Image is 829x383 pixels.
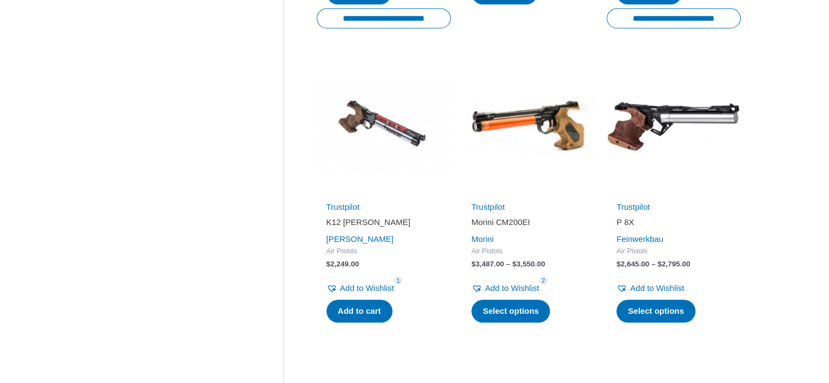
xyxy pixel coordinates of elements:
a: Add to Wishlist [616,281,684,296]
a: Add to Wishlist [326,281,394,296]
img: CM200EI [462,59,596,193]
span: Air Pistols [616,247,731,256]
a: Morini [471,234,494,244]
span: $ [616,260,621,268]
span: $ [326,260,331,268]
span: $ [471,260,476,268]
a: K12 [PERSON_NAME] [326,217,441,232]
span: $ [512,260,517,268]
span: 2 [539,276,548,284]
bdi: 3,550.00 [512,260,545,268]
bdi: 2,645.00 [616,260,649,268]
img: K12 Pardini [317,59,451,193]
span: Add to Wishlist [340,283,394,293]
h2: K12 [PERSON_NAME] [326,217,441,228]
span: $ [657,260,662,268]
bdi: 2,795.00 [657,260,690,268]
span: Air Pistols [326,247,441,256]
a: Trustpilot [616,202,650,211]
h2: P 8X [616,217,731,228]
h2: Morini CM200EI [471,217,586,228]
img: P 8X [607,59,741,193]
bdi: 2,249.00 [326,260,359,268]
a: [PERSON_NAME] [326,234,394,244]
a: P 8X [616,217,731,232]
span: Add to Wishlist [485,283,539,293]
span: Air Pistols [471,247,586,256]
bdi: 3,487.00 [471,260,504,268]
a: Add to cart: “K12 Pardini” [326,300,392,323]
span: – [506,260,511,268]
a: Trustpilot [326,202,360,211]
a: Select options for “Morini CM200EI” [471,300,550,323]
span: Add to Wishlist [630,283,684,293]
span: – [651,260,656,268]
a: Feinwerkbau [616,234,663,244]
a: Select options for “P 8X” [616,300,695,323]
a: Trustpilot [471,202,505,211]
a: Morini CM200EI [471,217,586,232]
span: 1 [394,276,403,284]
a: Add to Wishlist [471,281,539,296]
